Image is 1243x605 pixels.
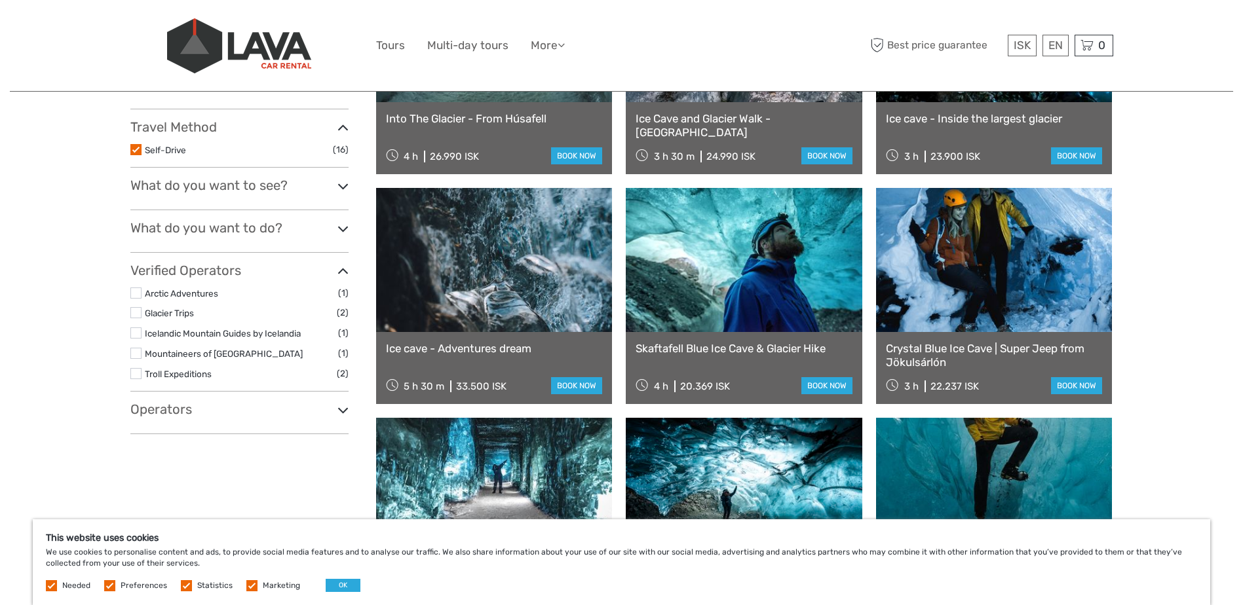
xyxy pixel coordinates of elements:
div: 22.237 ISK [930,380,979,392]
span: (1) [338,346,349,361]
a: book now [1051,147,1102,164]
div: We use cookies to personalise content and ads, to provide social media features and to analyse ou... [33,519,1210,605]
a: book now [551,377,602,394]
h3: Verified Operators [130,263,349,278]
h3: Operators [130,401,349,417]
button: Open LiveChat chat widget [151,20,166,36]
label: Marketing [263,580,300,591]
span: 4 h [404,151,418,162]
a: Crystal Blue Ice Cave | Super Jeep from Jökulsárlón [886,342,1103,369]
div: EN [1042,35,1069,56]
a: Skaftafell Blue Ice Cave & Glacier Hike [636,342,852,355]
span: (2) [337,305,349,320]
a: Mountaineers of [GEOGRAPHIC_DATA] [145,348,303,359]
h3: Travel Method [130,119,349,135]
a: Ice Cave and Glacier Walk - [GEOGRAPHIC_DATA] [636,112,852,139]
a: Glacier Trips [145,308,194,318]
a: More [531,36,565,55]
div: 33.500 ISK [456,380,507,392]
span: 3 h [904,380,919,392]
a: Into The Glacier - From Húsafell [386,112,603,125]
a: book now [1051,377,1102,394]
span: 3 h [904,151,919,162]
span: Best price guarantee [868,35,1004,56]
h3: What do you want to do? [130,220,349,236]
span: (16) [333,142,349,157]
label: Statistics [197,580,233,591]
button: OK [326,579,360,592]
a: Ice cave - Inside the largest glacier [886,112,1103,125]
span: (1) [338,285,349,301]
a: Tours [376,36,405,55]
h3: What do you want to see? [130,177,349,193]
span: (1) [338,325,349,340]
a: Icelandic Mountain Guides by Icelandia [145,328,301,339]
span: 5 h 30 m [404,380,444,392]
span: ISK [1014,39,1031,52]
div: 23.900 ISK [930,151,980,162]
div: 24.990 ISK [706,151,755,162]
a: Arctic Adventures [145,288,218,299]
img: 523-13fdf7b0-e410-4b32-8dc9-7907fc8d33f7_logo_big.jpg [167,18,311,73]
label: Preferences [121,580,167,591]
a: Multi-day tours [427,36,508,55]
span: 3 h 30 m [654,151,695,162]
span: 0 [1096,39,1107,52]
a: book now [551,147,602,164]
label: Needed [62,580,90,591]
span: (2) [337,366,349,381]
a: book now [801,147,852,164]
div: 20.369 ISK [680,380,730,392]
a: Self-Drive [145,145,186,155]
a: Troll Expeditions [145,369,212,379]
h5: This website uses cookies [46,532,1197,543]
div: 26.990 ISK [430,151,479,162]
a: book now [801,377,852,394]
a: Ice cave - Adventures dream [386,342,603,355]
span: 4 h [654,380,668,392]
p: We're away right now. Please check back later! [18,23,148,33]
